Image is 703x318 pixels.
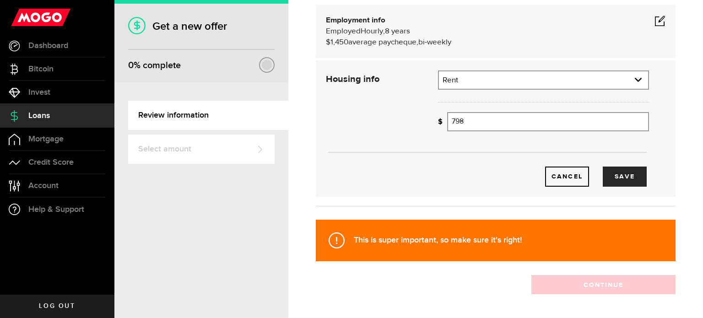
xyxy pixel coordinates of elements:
button: Continue [531,275,676,294]
a: Select amount [128,135,275,164]
strong: Housing info [326,75,379,84]
span: Employed [326,27,361,35]
span: 0 [128,60,134,71]
span: Hourly [361,27,383,35]
button: Open LiveChat chat widget [7,4,35,31]
span: Mortgage [28,135,64,143]
span: Dashboard [28,42,68,50]
b: Employment info [326,16,385,24]
h1: Get a new offer [128,20,275,33]
a: Cancel [545,167,589,187]
span: bi-weekly [418,38,451,46]
span: Help & Support [28,205,84,214]
span: $1,450 [326,38,348,46]
span: Bitcoin [28,65,54,73]
div: % complete [128,57,181,74]
span: Invest [28,88,50,97]
span: , [383,27,385,35]
span: Account [28,182,59,190]
a: Review information [128,101,288,130]
span: Loans [28,112,50,120]
span: Log out [39,303,75,309]
span: average paycheque, [348,38,418,46]
a: expand select [439,71,648,89]
span: Credit Score [28,158,74,167]
span: 8 years [385,27,410,35]
button: Save [603,167,647,187]
strong: This is super important, so make sure it's right! [354,235,522,245]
